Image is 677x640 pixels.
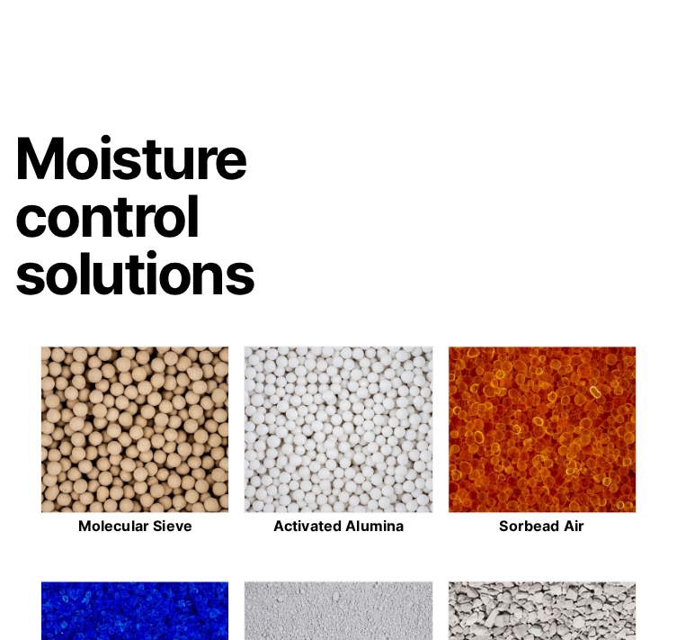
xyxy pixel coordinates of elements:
h2: Activated Alumina [244,518,432,535]
h2: Sorbead Air [448,518,637,535]
p: Moisture control solutions [14,130,660,302]
a: Sorbead Air [448,346,637,537]
a: Molecular Sieve [40,346,229,537]
h2: Molecular Sieve [40,518,229,535]
a: Activated Alumina [244,346,432,537]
